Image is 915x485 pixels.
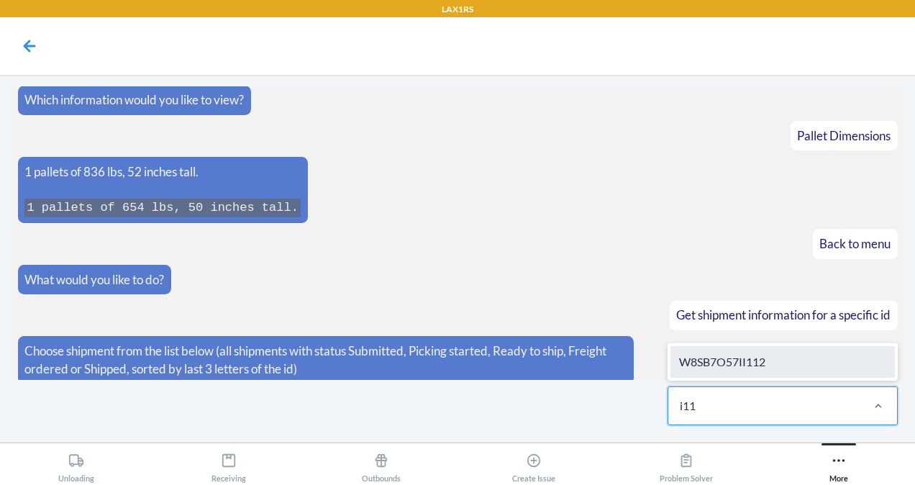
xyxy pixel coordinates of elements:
div: Create Issue [512,447,555,483]
div: Unloading [58,447,94,483]
span: Back to menu [819,236,891,251]
button: Create Issue [457,443,610,483]
div: W8SB7O57II112 [670,346,895,378]
button: More [762,443,915,483]
div: Receiving [211,447,246,483]
span: Get shipment information for a specific id [676,307,891,322]
input: W8SB7O57II112 [680,397,698,414]
p: Which information would you like to view? [24,91,244,109]
div: Outbounds [362,447,401,483]
button: Outbounds [305,443,457,483]
button: Receiving [152,443,305,483]
p: 1 pallets of 836 lbs, 52 inches tall. [24,163,301,181]
code: 1 pallets of 654 lbs, 50 inches tall. [24,199,301,217]
button: Problem Solver [610,443,762,483]
p: What would you like to do? [24,271,164,289]
p: LAX1RS [442,3,473,16]
span: Pallet Dimensions [797,128,891,143]
div: Problem Solver [660,447,713,483]
p: Choose shipment from the list below (all shipments with status Submitted, Picking started, Ready ... [24,342,627,379]
div: More [829,447,848,483]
